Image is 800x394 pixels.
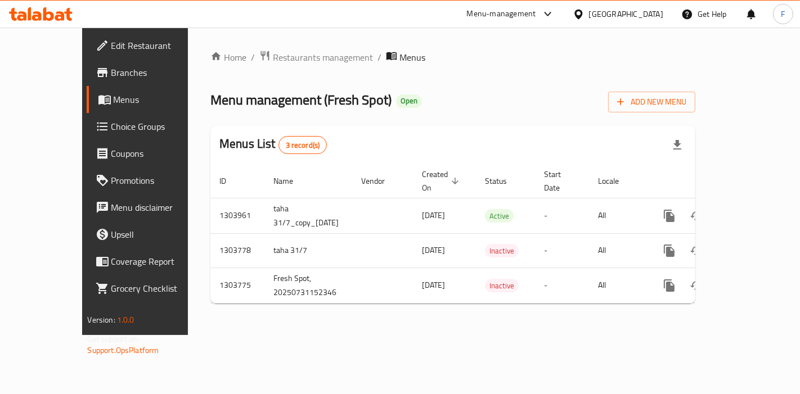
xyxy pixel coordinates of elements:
[485,279,519,292] div: Inactive
[279,140,327,151] span: 3 record(s)
[87,140,215,167] a: Coupons
[422,278,445,292] span: [DATE]
[88,343,159,357] a: Support.OpsPlatform
[87,86,215,113] a: Menus
[88,313,115,327] span: Version:
[647,164,773,198] th: Actions
[544,167,576,194] span: Start Date
[87,113,215,140] a: Choice Groups
[467,7,536,21] div: Menu-management
[111,120,206,133] span: Choice Groups
[598,174,633,188] span: Locale
[88,332,140,346] span: Get support on:
[396,96,422,106] span: Open
[273,51,373,64] span: Restaurants management
[683,272,710,299] button: Change Status
[273,174,308,188] span: Name
[111,282,206,295] span: Grocery Checklist
[87,275,215,302] a: Grocery Checklist
[111,228,206,241] span: Upsell
[251,51,255,64] li: /
[111,66,206,79] span: Branches
[781,8,785,20] span: F
[656,272,683,299] button: more
[589,8,663,20] div: [GEOGRAPHIC_DATA]
[683,202,710,229] button: Change Status
[210,164,773,304] table: enhanced table
[535,268,589,303] td: -
[87,248,215,275] a: Coverage Report
[87,194,215,221] a: Menu disclaimer
[485,174,522,188] span: Status
[485,210,514,223] span: Active
[608,92,695,112] button: Add New Menu
[278,136,327,154] div: Total records count
[259,50,373,65] a: Restaurants management
[111,174,206,187] span: Promotions
[264,198,352,233] td: taha 31/7_copy_[DATE]
[219,174,241,188] span: ID
[617,95,686,109] span: Add New Menu
[87,59,215,86] a: Branches
[210,87,392,112] span: Menu management ( Fresh Spot )
[422,167,462,194] span: Created On
[111,255,206,268] span: Coverage Report
[87,221,215,248] a: Upsell
[396,94,422,108] div: Open
[422,208,445,223] span: [DATE]
[111,201,206,214] span: Menu disclaimer
[664,132,691,158] div: Export file
[399,51,425,64] span: Menus
[210,51,246,64] a: Home
[422,243,445,257] span: [DATE]
[87,167,215,194] a: Promotions
[210,198,264,233] td: 1303961
[111,147,206,160] span: Coupons
[656,202,683,229] button: more
[219,135,327,154] h2: Menus List
[485,279,519,292] span: Inactive
[361,174,399,188] span: Vendor
[377,51,381,64] li: /
[111,39,206,52] span: Edit Restaurant
[485,244,519,257] span: Inactive
[535,233,589,268] td: -
[264,233,352,268] td: taha 31/7
[210,268,264,303] td: 1303775
[683,237,710,264] button: Change Status
[535,198,589,233] td: -
[485,244,519,257] div: Inactive
[485,209,514,223] div: Active
[117,313,134,327] span: 1.0.0
[114,93,206,106] span: Menus
[264,268,352,303] td: Fresh Spot, 20250731152346
[210,233,264,268] td: 1303778
[210,50,695,65] nav: breadcrumb
[589,268,647,303] td: All
[87,32,215,59] a: Edit Restaurant
[656,237,683,264] button: more
[589,198,647,233] td: All
[589,233,647,268] td: All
